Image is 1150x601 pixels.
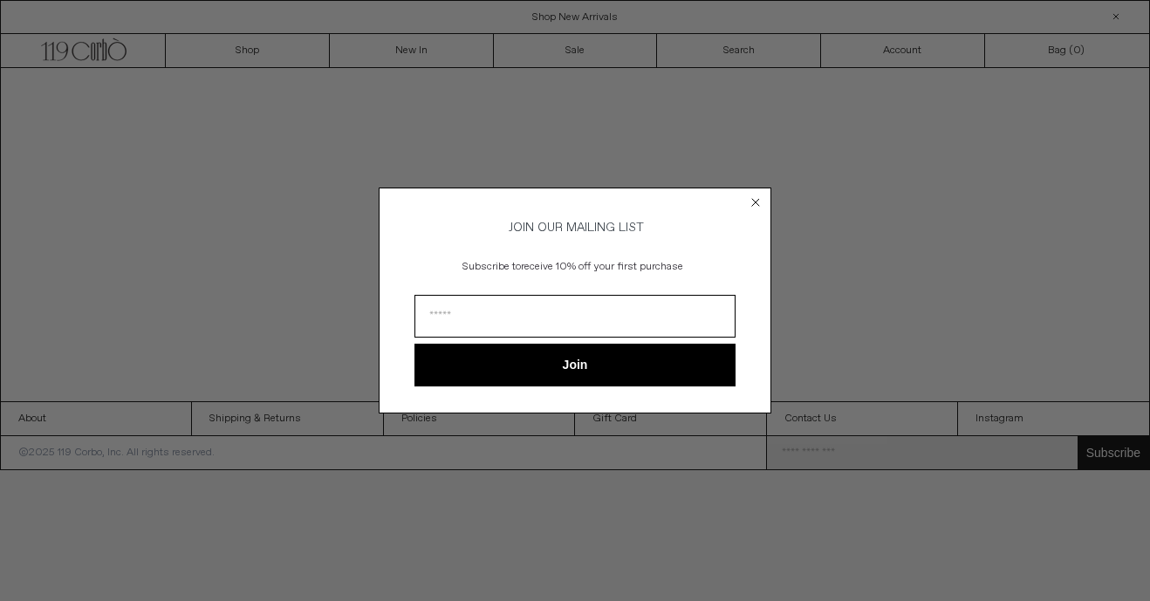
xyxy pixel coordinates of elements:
span: JOIN OUR MAILING LIST [506,220,644,236]
span: receive 10% off your first purchase [521,260,683,274]
button: Close dialog [747,194,764,211]
button: Join [414,344,736,386]
span: Subscribe to [462,260,521,274]
input: Email [414,295,736,338]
